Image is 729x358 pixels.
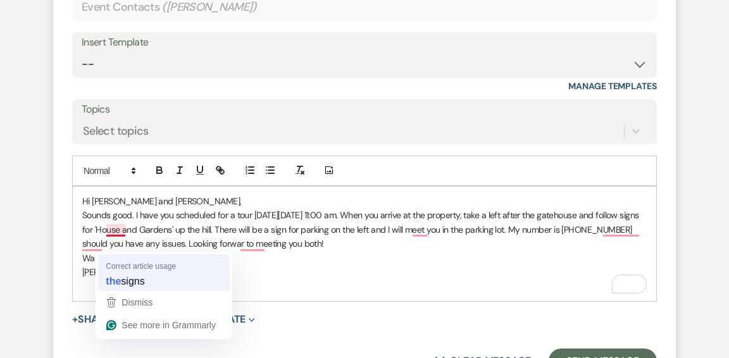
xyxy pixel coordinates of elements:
div: To enrich screen reader interactions, please activate Accessibility in Grammarly extension settings [73,187,656,301]
a: Manage Templates [568,80,657,92]
button: Share [72,314,120,324]
p: Warmly, [82,251,647,265]
p: Hi [PERSON_NAME] and [PERSON_NAME], [82,194,647,208]
div: Select topics [83,122,149,139]
span: + [72,314,78,324]
div: Insert Template [82,34,647,52]
label: Topics [82,101,647,119]
p: [PERSON_NAME] [82,265,647,279]
p: Sounds good. I have you scheduled for a tour [DATE][DATE] 11:00 am. When you arrive at the proper... [82,208,647,250]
